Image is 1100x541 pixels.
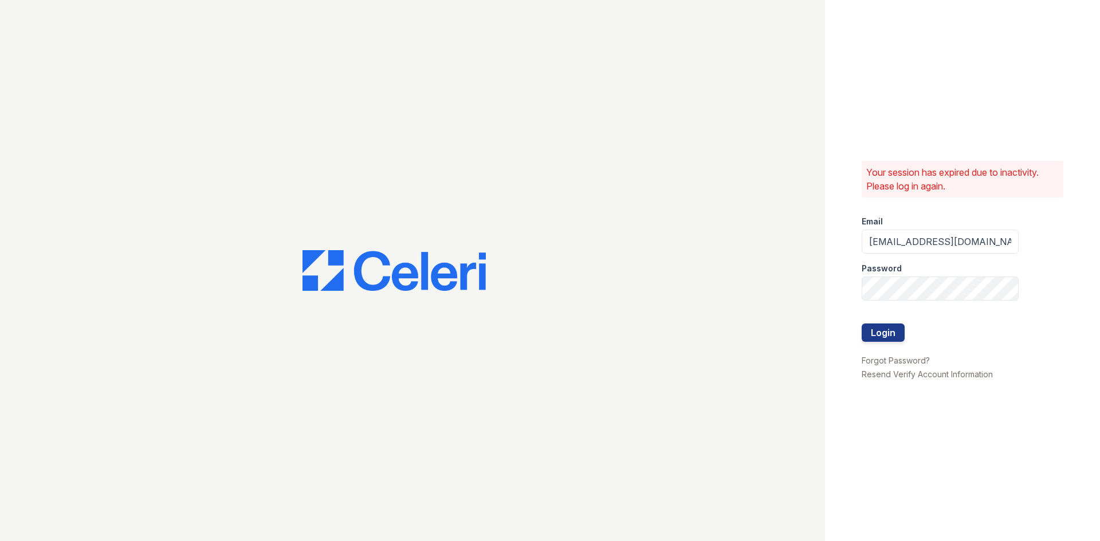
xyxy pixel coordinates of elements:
[862,263,902,274] label: Password
[862,216,883,227] label: Email
[866,165,1059,193] p: Your session has expired due to inactivity. Please log in again.
[862,323,905,342] button: Login
[862,356,930,365] a: Forgot Password?
[302,250,486,291] img: CE_Logo_Blue-a8612792a0a2168367f1c8372b55b34899dd931a85d93a1a3d3e32e68fde9ad4.png
[862,369,993,379] a: Resend Verify Account Information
